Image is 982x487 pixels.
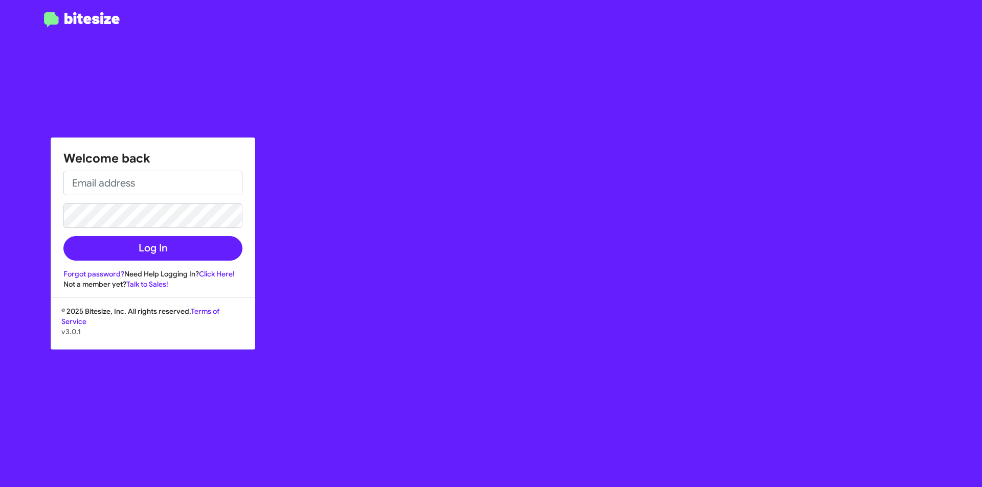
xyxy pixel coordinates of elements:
button: Log In [63,236,242,261]
div: © 2025 Bitesize, Inc. All rights reserved. [51,306,255,349]
input: Email address [63,171,242,195]
a: Talk to Sales! [126,280,168,289]
h1: Welcome back [63,150,242,167]
a: Click Here! [199,269,235,279]
p: v3.0.1 [61,327,244,337]
div: Need Help Logging In? [63,269,242,279]
a: Forgot password? [63,269,124,279]
div: Not a member yet? [63,279,242,289]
